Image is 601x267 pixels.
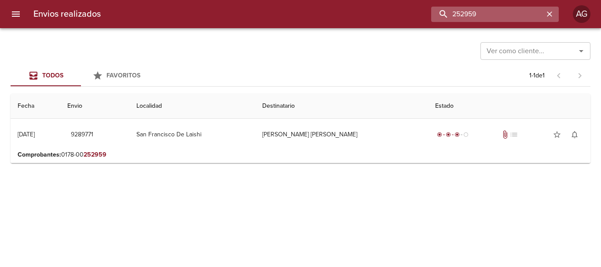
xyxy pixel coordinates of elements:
[509,130,518,139] span: No tiene pedido asociado
[5,4,26,25] button: menu
[573,5,590,23] div: Abrir información de usuario
[71,129,93,140] span: 9289771
[255,119,428,150] td: [PERSON_NAME] [PERSON_NAME]
[575,45,587,57] button: Abrir
[573,5,590,23] div: AG
[255,94,428,119] th: Destinatario
[11,65,151,86] div: Tabs Envios
[501,130,509,139] span: Tiene documentos adjuntos
[129,94,255,119] th: Localidad
[566,126,583,143] button: Activar notificaciones
[11,94,590,163] table: Tabla de envíos del cliente
[529,71,545,80] p: 1 - 1 de 1
[67,127,97,143] button: 9289771
[428,94,590,119] th: Estado
[437,132,442,137] span: radio_button_checked
[570,130,579,139] span: notifications_none
[11,94,60,119] th: Fecha
[431,7,544,22] input: buscar
[553,130,561,139] span: star_border
[548,71,569,80] span: Pagina anterior
[435,130,470,139] div: En viaje
[454,132,460,137] span: radio_button_checked
[548,126,566,143] button: Agregar a favoritos
[569,65,590,86] span: Pagina siguiente
[446,132,451,137] span: radio_button_checked
[106,72,140,79] span: Favoritos
[18,131,35,138] div: [DATE]
[18,151,61,158] b: Comprobantes :
[129,119,255,150] td: San Francisco De Laishi
[84,151,106,158] em: 252959
[42,72,63,79] span: Todos
[18,150,583,159] p: 0178-00
[33,7,101,21] h6: Envios realizados
[463,132,469,137] span: radio_button_unchecked
[60,94,129,119] th: Envio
